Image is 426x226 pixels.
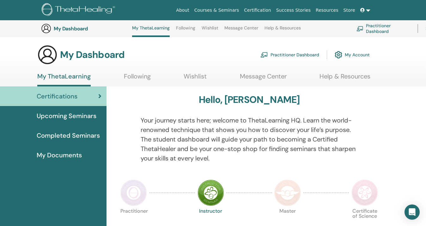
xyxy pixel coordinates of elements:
div: Open Intercom Messenger [405,204,420,220]
a: Certification [241,4,273,16]
img: Certificate of Science [351,179,378,206]
img: Master [274,179,301,206]
a: Wishlist [184,72,207,85]
a: Resources [313,4,341,16]
a: Practitioner Dashboard [356,22,410,35]
img: Practitioner [120,179,147,206]
a: Message Center [240,72,287,85]
h3: My Dashboard [54,26,117,32]
h3: My Dashboard [60,49,125,60]
a: Courses & Seminars [192,4,242,16]
h3: Hello, [PERSON_NAME] [199,94,300,105]
img: generic-user-icon.jpg [41,23,51,34]
span: Upcoming Seminars [37,111,96,121]
a: About [173,4,192,16]
a: Practitioner Dashboard [260,48,319,62]
span: Completed Seminars [37,131,100,140]
a: My ThetaLearning [37,72,91,86]
a: My Account [335,48,370,62]
img: cog.svg [335,49,342,60]
a: Wishlist [202,25,218,35]
p: Your journey starts here; welcome to ThetaLearning HQ. Learn the world-renowned technique that sh... [141,116,358,163]
a: Following [124,72,151,85]
a: Help & Resources [319,72,370,85]
a: My ThetaLearning [132,25,170,37]
img: logo.png [42,3,117,17]
span: My Documents [37,150,82,160]
img: chalkboard-teacher.svg [356,26,363,31]
img: chalkboard-teacher.svg [260,52,268,58]
a: Message Center [224,25,258,35]
img: Instructor [198,179,224,206]
a: Success Stories [274,4,313,16]
a: Help & Resources [265,25,301,35]
a: Following [176,25,195,35]
img: generic-user-icon.jpg [37,45,58,65]
a: Store [341,4,358,16]
span: Certifications [37,91,77,101]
